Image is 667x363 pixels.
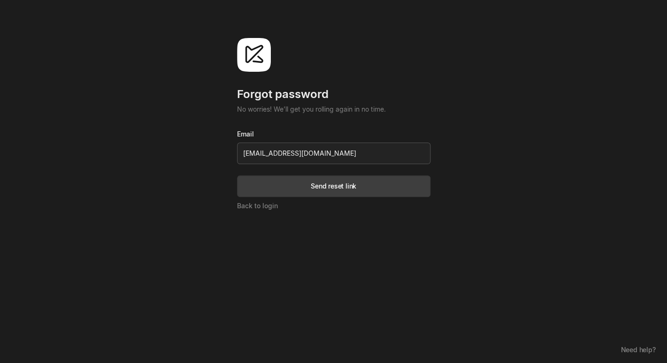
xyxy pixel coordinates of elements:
[237,104,430,114] div: No worries! We’ll get you rolling again in no time.
[311,181,356,191] div: Send reset link
[237,143,430,164] input: yourname@company.com
[237,175,430,197] button: Send reset link
[237,38,271,72] img: svg%3e
[616,343,660,356] button: Need help?
[237,129,430,139] label: Email
[237,202,278,210] a: Back to login
[237,87,430,102] div: Forgot password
